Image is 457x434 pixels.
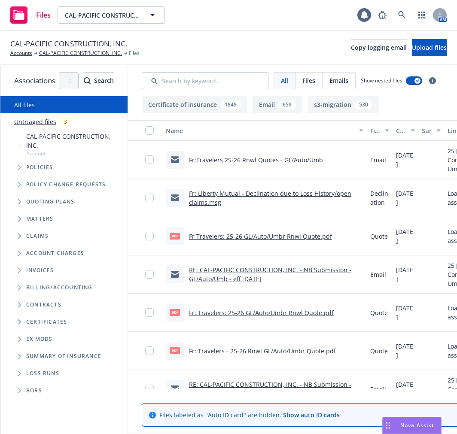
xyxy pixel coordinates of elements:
button: Nova Assist [382,417,442,434]
div: Drag to move [383,417,393,434]
span: Email [370,385,386,394]
a: Fr Travelers: 25-26 GL/Auto/Umbr Rnwl Quote.pdf [189,232,332,240]
div: 1849 [220,100,241,109]
span: Show nested files [361,77,402,84]
span: pdf [170,347,180,354]
span: Copy logging email [351,43,407,52]
span: pdf [170,309,180,316]
span: Ex Mods [26,337,52,342]
span: Account charges [26,251,84,256]
a: RE: CAL-PACIFIC CONSTRUCTION, INC. - NB Submission - GL/Auto/Umb - eff [DATE] [189,380,351,398]
span: Email [370,270,386,279]
input: Toggle Row Selected [145,270,154,279]
input: Select all [145,126,154,135]
button: Email [253,96,302,113]
span: [DATE] [396,227,415,245]
span: Files labeled as "Auto ID card" are hidden. [159,410,340,419]
a: Fr:Travelers 25-26 Rnwl Quotes - GL/Auto/Umb [189,156,323,164]
span: Certificates [26,319,67,325]
span: [DATE] [396,342,415,360]
span: CAL-PACIFIC CONSTRUCTION, INC. [26,132,124,150]
span: Files [302,76,315,85]
a: CAL-PACIFIC CONSTRUCTION, INC. [39,49,122,57]
span: [DATE] [396,303,415,322]
span: Quote [370,308,388,317]
span: [DATE] [396,151,415,169]
div: Tree Example [0,130,128,279]
a: Show auto ID cards [283,411,340,419]
button: Summary [418,120,444,141]
button: Certificate of insurance [142,96,247,113]
span: [DATE] [396,189,415,207]
div: Search [84,73,114,89]
div: 659 [278,100,296,109]
span: pdf [170,233,180,239]
button: Upload files [412,39,447,56]
span: Contracts [26,302,61,307]
input: Toggle Row Selected [145,232,154,240]
input: Search by keyword... [142,72,268,89]
span: Quoting plans [26,199,75,204]
span: Summary of insurance [26,354,101,359]
span: Associations [14,75,55,86]
span: Loss Runs [26,371,59,376]
a: RE: CAL-PACIFIC CONSTRUCTION, INC. - NB Submission - GL/Auto/Umb - eff [DATE] [189,266,351,283]
button: CAL-PACIFIC CONSTRUCTION, INC. [58,6,165,24]
input: Toggle Row Selected [145,194,154,202]
span: Policies [26,165,53,170]
span: Invoices [26,268,54,273]
input: Toggle Row Selected [145,155,154,164]
button: SearchSearch [84,72,114,89]
input: Toggle Row Selected [145,308,154,317]
a: Search [393,6,411,24]
span: Account [26,150,124,157]
span: Matters [26,216,53,222]
span: Files [36,12,51,18]
input: Toggle Row Selected [145,346,154,355]
span: Quote [370,346,388,355]
input: Toggle Row Selected [145,385,154,393]
button: File type [367,120,393,141]
a: Report a Bug [374,6,391,24]
span: [DATE] [396,265,415,283]
span: Nova Assist [400,422,434,429]
span: Declination [370,189,389,207]
span: Files [129,49,140,57]
span: Quote [370,232,388,241]
button: Name [162,120,367,141]
span: Policy change requests [26,182,106,187]
span: All [281,76,288,85]
div: 3 [60,117,71,127]
button: Copy logging email [351,39,407,56]
span: Emails [329,76,348,85]
a: Files [7,3,54,27]
div: 530 [355,100,372,109]
span: BORs [26,388,42,393]
div: Summary [422,126,431,135]
a: Untriaged files [14,117,56,126]
span: Billing/Accounting [26,285,93,290]
button: Created on [393,120,418,141]
div: Created on [396,126,405,135]
a: All files [14,101,35,109]
button: s3-migration [308,96,379,113]
a: Fr: Liberty Mutual - Declination due to Loss History/open claims.msg [189,189,351,206]
a: Fr: Travelers: 25-26 GL/Auto/Umbr Rnwl Quote.pdf [189,309,334,317]
span: Upload files [412,43,447,52]
span: [DATE] [396,380,415,398]
span: Claims [26,234,49,239]
span: CAL-PACIFIC CONSTRUCTION, INC. [10,38,127,49]
a: Accounts [10,49,32,57]
div: Folder Tree Example [0,279,128,399]
a: Fr: Travelers - 25-26 Rnwl GL/Auto/Umbr Quote.pdf [189,347,336,355]
div: Name [166,126,354,135]
span: Email [370,155,386,164]
div: File type [370,126,380,135]
span: CAL-PACIFIC CONSTRUCTION, INC. [65,11,139,20]
svg: Search [84,77,91,84]
a: Switch app [413,6,430,24]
